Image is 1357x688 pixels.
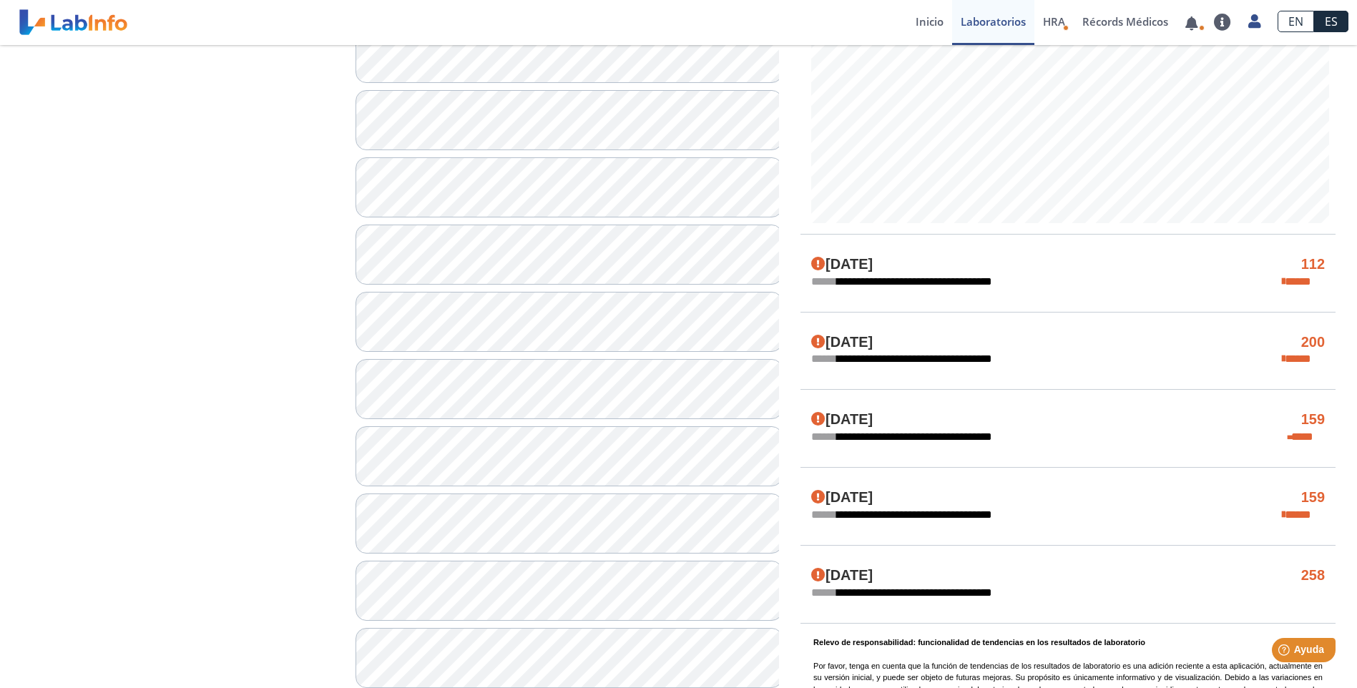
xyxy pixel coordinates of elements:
a: ES [1314,11,1348,32]
h4: [DATE] [811,334,873,351]
h4: [DATE] [811,489,873,506]
iframe: Help widget launcher [1230,632,1341,672]
h4: 112 [1301,256,1325,273]
h4: 258 [1301,567,1325,584]
h4: [DATE] [811,567,873,584]
a: EN [1278,11,1314,32]
span: HRA [1043,14,1065,29]
b: Relevo de responsabilidad: funcionalidad de tendencias en los resultados de laboratorio [813,638,1145,647]
h4: 200 [1301,334,1325,351]
h4: 159 [1301,489,1325,506]
h4: 159 [1301,411,1325,428]
h4: [DATE] [811,256,873,273]
h4: [DATE] [811,411,873,428]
